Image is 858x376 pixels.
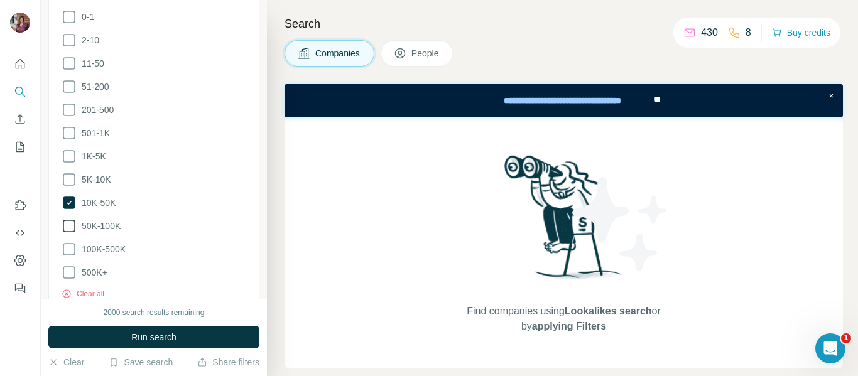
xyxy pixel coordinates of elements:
[10,277,30,299] button: Feedback
[77,196,116,209] span: 10K-50K
[564,168,677,281] img: Surfe Illustration - Stars
[815,333,845,363] iframe: Intercom live chat
[10,194,30,217] button: Use Surfe on LinkedIn
[77,127,110,139] span: 501-1K
[77,34,99,46] span: 2-10
[77,57,104,70] span: 11-50
[532,321,606,331] span: applying Filters
[77,104,114,116] span: 201-500
[48,356,84,368] button: Clear
[10,53,30,75] button: Quick start
[841,333,851,343] span: 1
[411,47,440,60] span: People
[565,306,652,316] span: Lookalikes search
[315,47,361,60] span: Companies
[109,356,173,368] button: Save search
[772,24,830,41] button: Buy credits
[197,356,259,368] button: Share filters
[285,84,843,117] iframe: Banner
[10,249,30,272] button: Dashboard
[104,307,205,318] div: 2000 search results remaining
[499,152,629,292] img: Surfe Illustration - Woman searching with binoculars
[463,304,664,334] span: Find companies using or by
[285,15,843,33] h4: Search
[10,222,30,244] button: Use Surfe API
[77,220,121,232] span: 50K-100K
[131,331,176,343] span: Run search
[10,80,30,103] button: Search
[77,243,126,255] span: 100K-500K
[746,25,751,40] p: 8
[77,173,111,186] span: 5K-10K
[10,136,30,158] button: My lists
[48,326,259,348] button: Run search
[77,150,106,163] span: 1K-5K
[10,108,30,131] button: Enrich CSV
[77,266,107,279] span: 500K+
[701,25,718,40] p: 430
[62,288,104,299] button: Clear all
[10,13,30,33] img: Avatar
[77,80,109,93] span: 51-200
[77,11,94,23] span: 0-1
